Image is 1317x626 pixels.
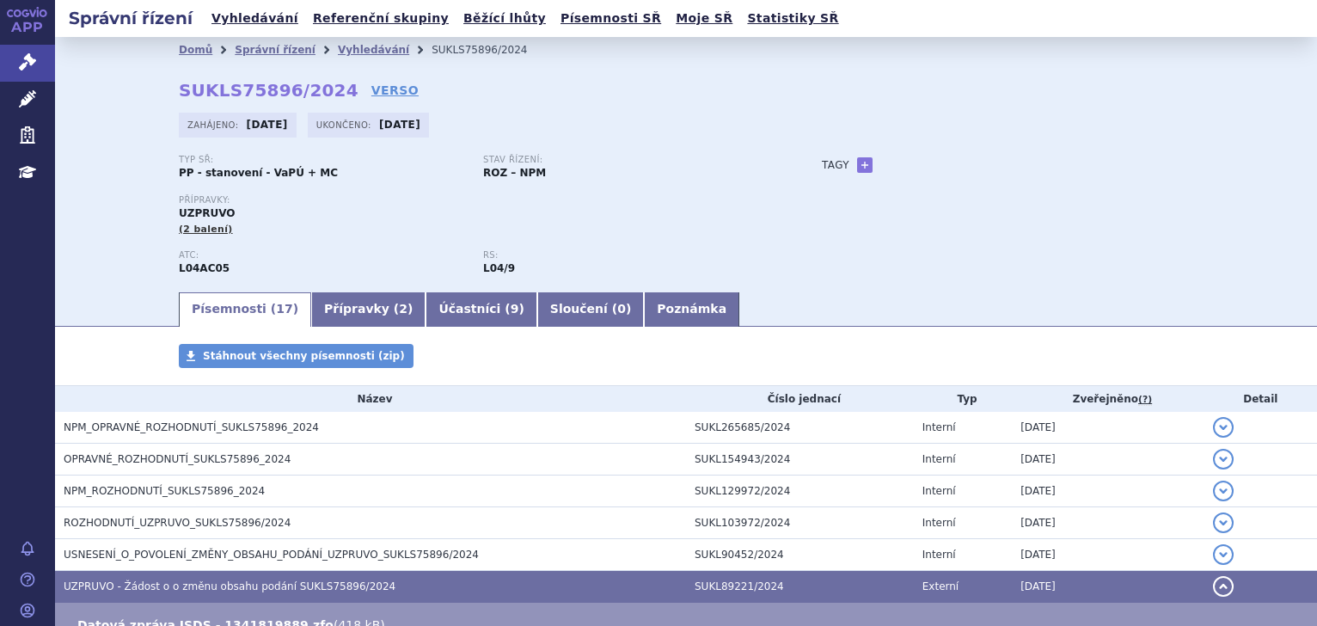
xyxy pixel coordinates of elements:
td: SUKL103972/2024 [686,507,914,539]
a: Statistiky SŘ [742,7,843,30]
span: NPM_ROZHODNUTÍ_SUKLS75896_2024 [64,485,265,497]
a: + [857,157,873,173]
span: Interní [922,517,956,529]
button: detail [1213,576,1234,597]
td: [DATE] [1012,539,1204,571]
span: Ukončeno: [316,118,375,132]
a: Domů [179,44,212,56]
h2: Správní řízení [55,6,206,30]
a: Písemnosti (17) [179,292,311,327]
a: Vyhledávání [206,7,303,30]
td: [DATE] [1012,444,1204,476]
a: Účastníci (9) [426,292,536,327]
button: detail [1213,544,1234,565]
span: Interní [922,485,956,497]
td: SUKL129972/2024 [686,476,914,507]
a: VERSO [371,82,419,99]
strong: [DATE] [379,119,420,131]
a: Vyhledávání [338,44,409,56]
span: OPRAVNÉ_ROZHODNUTÍ_SUKLS75896_2024 [64,453,291,465]
strong: ustekinumab [483,262,515,274]
span: Externí [922,580,959,592]
p: Stav řízení: [483,155,770,165]
a: Správní řízení [235,44,315,56]
button: detail [1213,449,1234,470]
th: Zveřejněno [1012,386,1204,412]
strong: [DATE] [247,119,288,131]
td: SUKL90452/2024 [686,539,914,571]
p: RS: [483,250,770,261]
td: SUKL89221/2024 [686,571,914,603]
span: 2 [399,302,407,316]
a: Poznámka [644,292,739,327]
span: Stáhnout všechny písemnosti (zip) [203,350,405,362]
a: Referenční skupiny [308,7,454,30]
th: Číslo jednací [686,386,914,412]
strong: SUKLS75896/2024 [179,80,358,101]
th: Typ [914,386,1012,412]
a: Sloučení (0) [537,292,644,327]
strong: USTEKINUMAB [179,262,230,274]
a: Písemnosti SŘ [555,7,666,30]
p: ATC: [179,250,466,261]
button: detail [1213,512,1234,533]
span: UZPRUVO [179,207,236,219]
a: Přípravky (2) [311,292,426,327]
p: Přípravky: [179,195,787,206]
td: [DATE] [1012,507,1204,539]
button: detail [1213,481,1234,501]
strong: ROZ – NPM [483,167,546,179]
span: Zahájeno: [187,118,242,132]
span: NPM_OPRAVNÉ_ROZHODNUTÍ_SUKLS75896_2024 [64,421,319,433]
td: [DATE] [1012,412,1204,444]
td: [DATE] [1012,476,1204,507]
td: SUKL154943/2024 [686,444,914,476]
span: 0 [617,302,626,316]
span: Interní [922,549,956,561]
span: ROZHODNUTÍ_UZPRUVO_SUKLS75896/2024 [64,517,291,529]
abbr: (?) [1138,394,1152,406]
span: 9 [511,302,519,316]
th: Detail [1204,386,1317,412]
span: 17 [276,302,292,316]
span: Interní [922,453,956,465]
a: Běžící lhůty [458,7,551,30]
h3: Tagy [822,155,849,175]
a: Moje SŘ [671,7,738,30]
p: Typ SŘ: [179,155,466,165]
th: Název [55,386,686,412]
strong: PP - stanovení - VaPÚ + MC [179,167,338,179]
span: UZPRUVO - Žádost o o změnu obsahu podání SUKLS75896/2024 [64,580,395,592]
a: Stáhnout všechny písemnosti (zip) [179,344,413,368]
span: (2 balení) [179,224,233,235]
li: SUKLS75896/2024 [432,37,549,63]
span: USNESENÍ_O_POVOLENÍ_ZMĚNY_OBSAHU_PODÁNÍ_UZPRUVO_SUKLS75896/2024 [64,549,479,561]
td: [DATE] [1012,571,1204,603]
td: SUKL265685/2024 [686,412,914,444]
button: detail [1213,417,1234,438]
span: Interní [922,421,956,433]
